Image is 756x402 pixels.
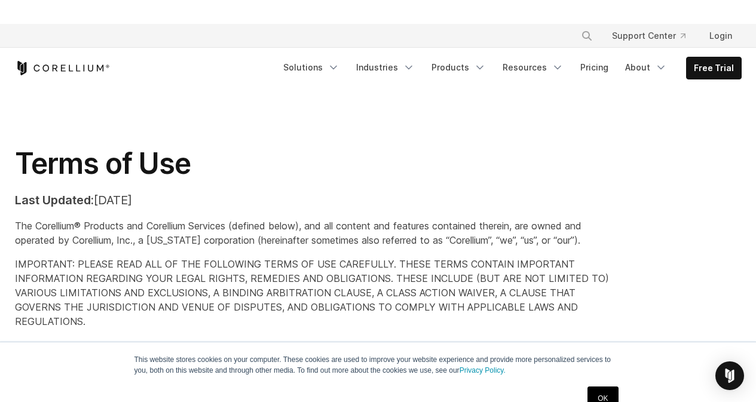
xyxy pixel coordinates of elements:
[576,25,598,47] button: Search
[15,61,110,75] a: Corellium Home
[15,146,617,182] h1: Terms of Use
[134,354,622,376] p: This website stores cookies on your computer. These cookies are used to improve your website expe...
[687,57,741,79] a: Free Trial
[700,25,742,47] a: Login
[15,191,617,209] p: [DATE]
[424,57,493,78] a: Products
[618,57,674,78] a: About
[495,57,571,78] a: Resources
[276,57,742,79] div: Navigation Menu
[349,57,422,78] a: Industries
[567,25,742,47] div: Navigation Menu
[276,57,347,78] a: Solutions
[15,258,609,327] span: IMPORTANT: PLEASE READ ALL OF THE FOLLOWING TERMS OF USE CAREFULLY. THESE TERMS CONTAIN IMPORTANT...
[15,220,581,246] span: The Corellium® Products and Corellium Services (defined below), and all content and features cont...
[460,366,506,375] a: Privacy Policy.
[15,193,94,207] strong: Last Updated:
[602,25,695,47] a: Support Center
[715,361,744,390] div: Open Intercom Messenger
[573,57,616,78] a: Pricing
